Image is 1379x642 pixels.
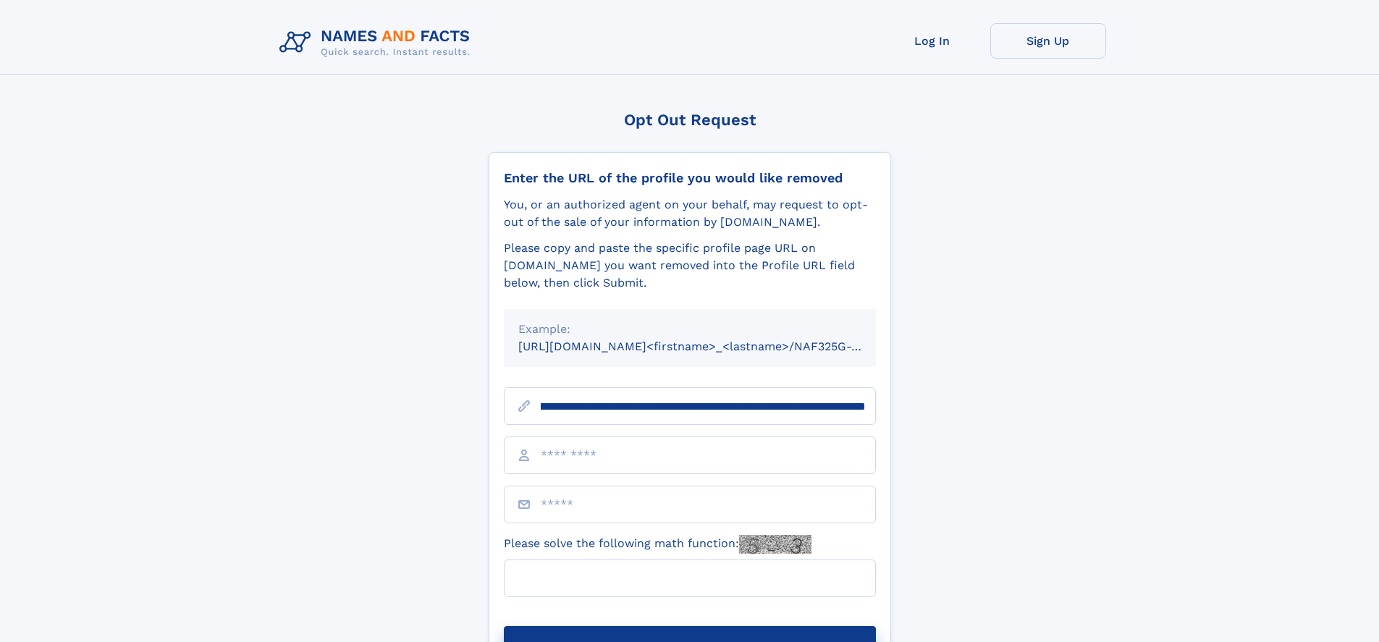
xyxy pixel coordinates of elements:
[518,339,903,353] small: [URL][DOMAIN_NAME]<firstname>_<lastname>/NAF325G-xxxxxxxx
[990,23,1106,59] a: Sign Up
[874,23,990,59] a: Log In
[504,535,811,554] label: Please solve the following math function:
[274,23,482,62] img: Logo Names and Facts
[504,240,876,292] div: Please copy and paste the specific profile page URL on [DOMAIN_NAME] you want removed into the Pr...
[518,321,861,338] div: Example:
[489,111,891,129] div: Opt Out Request
[504,196,876,231] div: You, or an authorized agent on your behalf, may request to opt-out of the sale of your informatio...
[504,170,876,186] div: Enter the URL of the profile you would like removed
